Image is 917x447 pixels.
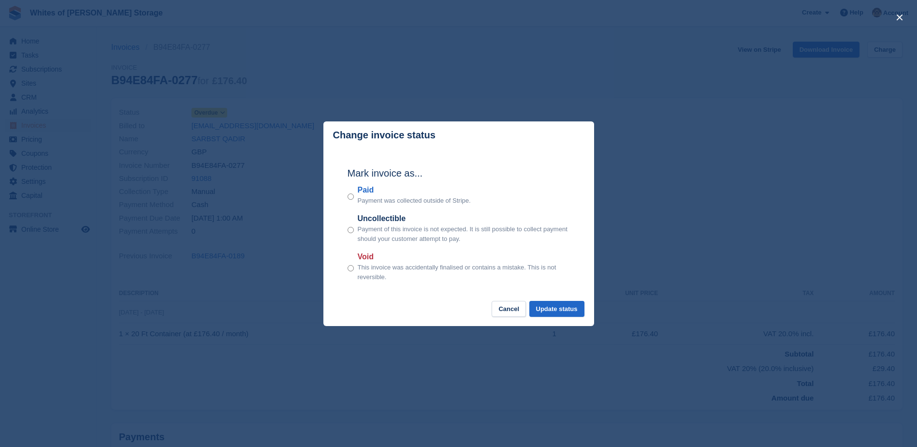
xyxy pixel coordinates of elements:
[333,130,436,141] p: Change invoice status
[358,263,570,282] p: This invoice was accidentally finalised or contains a mistake. This is not reversible.
[358,251,570,263] label: Void
[358,213,570,224] label: Uncollectible
[892,10,907,25] button: close
[358,196,471,206] p: Payment was collected outside of Stripe.
[492,301,526,317] button: Cancel
[358,224,570,243] p: Payment of this invoice is not expected. It is still possible to collect payment should your cust...
[348,166,570,180] h2: Mark invoice as...
[358,184,471,196] label: Paid
[529,301,584,317] button: Update status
